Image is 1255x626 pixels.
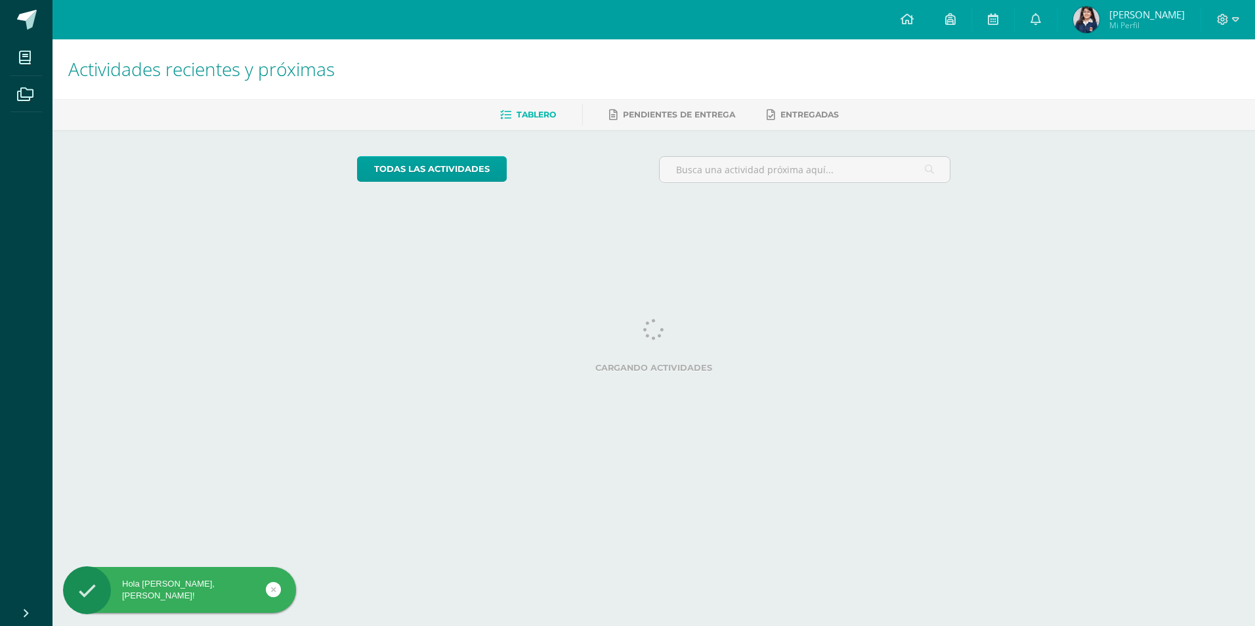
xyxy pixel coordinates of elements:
[609,104,735,125] a: Pendientes de entrega
[780,110,839,119] span: Entregadas
[623,110,735,119] span: Pendientes de entrega
[63,578,296,602] div: Hola [PERSON_NAME], [PERSON_NAME]!
[660,157,950,182] input: Busca una actividad próxima aquí...
[1073,7,1099,33] img: a101309c652768b38a17a653bd1add43.png
[500,104,556,125] a: Tablero
[357,156,507,182] a: todas las Actividades
[357,363,951,373] label: Cargando actividades
[767,104,839,125] a: Entregadas
[68,56,335,81] span: Actividades recientes y próximas
[1109,20,1185,31] span: Mi Perfil
[1109,8,1185,21] span: [PERSON_NAME]
[517,110,556,119] span: Tablero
